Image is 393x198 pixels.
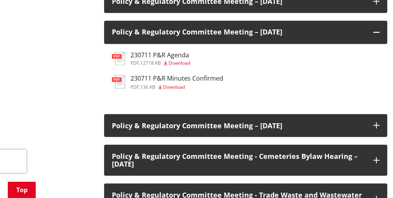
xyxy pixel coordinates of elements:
span: pdf [130,83,139,90]
span: pdf [130,60,139,66]
h3: Policy & Regulatory Committee Meeting – [DATE] [112,122,365,129]
a: 230711 P&R Minutes Confirmed pdf,136 KB Download [112,75,223,89]
div: , [130,61,190,65]
iframe: Messenger Launcher [357,165,385,193]
h3: 230711 P&R Minutes Confirmed [130,75,223,82]
a: Top [8,182,36,198]
span: Download [163,83,185,90]
span: 136 KB [140,83,155,90]
img: document-pdf.svg [112,52,125,65]
h3: Policy & Regulatory Committee Meeting – [DATE] [112,28,365,36]
span: Download [169,60,190,66]
img: document-pdf.svg [112,75,125,88]
h3: Policy & Regulatory Committee Meeting - Cemeteries Bylaw Hearing – [DATE] [112,152,365,168]
div: , [130,84,223,89]
a: 230711 P&R Agenda pdf,12718 KB Download [112,52,190,65]
span: 12718 KB [140,60,161,66]
h3: 230711 P&R Agenda [130,52,190,59]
